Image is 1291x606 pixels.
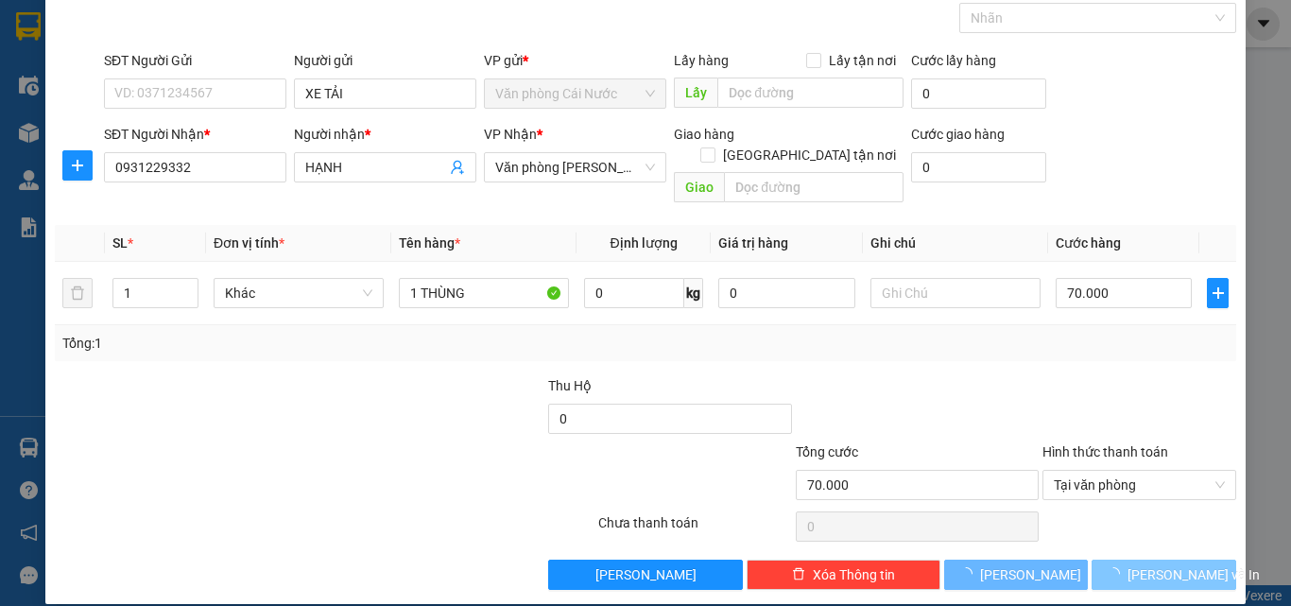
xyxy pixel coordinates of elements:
span: Giá trị hàng [718,235,788,251]
span: Thu Hộ [548,378,592,393]
div: VP gửi [484,50,666,71]
div: SĐT Người Gửi [104,50,286,71]
button: plus [1207,278,1229,308]
input: Cước lấy hàng [911,78,1046,109]
span: user-add [450,160,465,175]
span: plus [1208,286,1228,301]
span: Khác [225,279,372,307]
input: VD: Bàn, Ghế [399,278,569,308]
span: Giao [674,172,724,202]
input: Dọc đường [717,78,904,108]
span: environment [109,45,124,61]
span: Cước hàng [1056,235,1121,251]
span: [PERSON_NAME] và In [1127,564,1260,585]
span: Văn phòng Hồ Chí Minh [495,153,655,182]
button: delete [62,278,93,308]
b: [PERSON_NAME] [109,12,267,36]
div: Người gửi [294,50,476,71]
span: Lấy hàng [674,53,729,68]
span: delete [792,567,805,582]
button: plus [62,150,93,181]
div: Người nhận [294,124,476,145]
span: Đơn vị tính [214,235,284,251]
div: SĐT Người Nhận [104,124,286,145]
span: plus [63,158,92,173]
span: Tên hàng [399,235,460,251]
span: Văn phòng Cái Nước [495,79,655,108]
label: Hình thức thanh toán [1042,444,1168,459]
button: [PERSON_NAME] [548,560,742,590]
span: Increase Value [177,279,198,293]
span: [PERSON_NAME] [595,564,697,585]
th: Ghi chú [863,225,1048,262]
button: [PERSON_NAME] và In [1092,560,1236,590]
span: Định lượng [610,235,677,251]
span: [PERSON_NAME] [980,564,1081,585]
div: Chưa thanh toán [596,512,794,545]
span: phone [109,69,124,84]
label: Cước giao hàng [911,127,1005,142]
li: 85 [PERSON_NAME] [9,42,360,65]
input: Cước giao hàng [911,152,1046,182]
span: down [182,295,194,306]
span: loading [959,567,980,580]
span: SL [112,235,128,251]
span: Lấy tận nơi [821,50,904,71]
span: Tổng cước [796,444,858,459]
input: 0 [718,278,854,308]
input: Dọc đường [724,172,904,202]
li: 02839.63.63.63 [9,65,360,89]
label: Cước lấy hàng [911,53,996,68]
span: Lấy [674,78,717,108]
span: Xóa Thông tin [813,564,895,585]
span: Tại văn phòng [1054,471,1225,499]
span: Giao hàng [674,127,734,142]
button: [PERSON_NAME] [944,560,1089,590]
span: up [182,282,194,293]
span: loading [1107,567,1127,580]
button: deleteXóa Thông tin [747,560,940,590]
div: Tổng: 1 [62,333,500,354]
input: Ghi Chú [870,278,1041,308]
b: GỬI : Văn phòng Cái Nước [9,118,317,149]
span: [GEOGRAPHIC_DATA] tận nơi [715,145,904,165]
span: VP Nhận [484,127,537,142]
span: Decrease Value [177,293,198,307]
span: kg [684,278,703,308]
span: close-circle [1214,479,1226,491]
